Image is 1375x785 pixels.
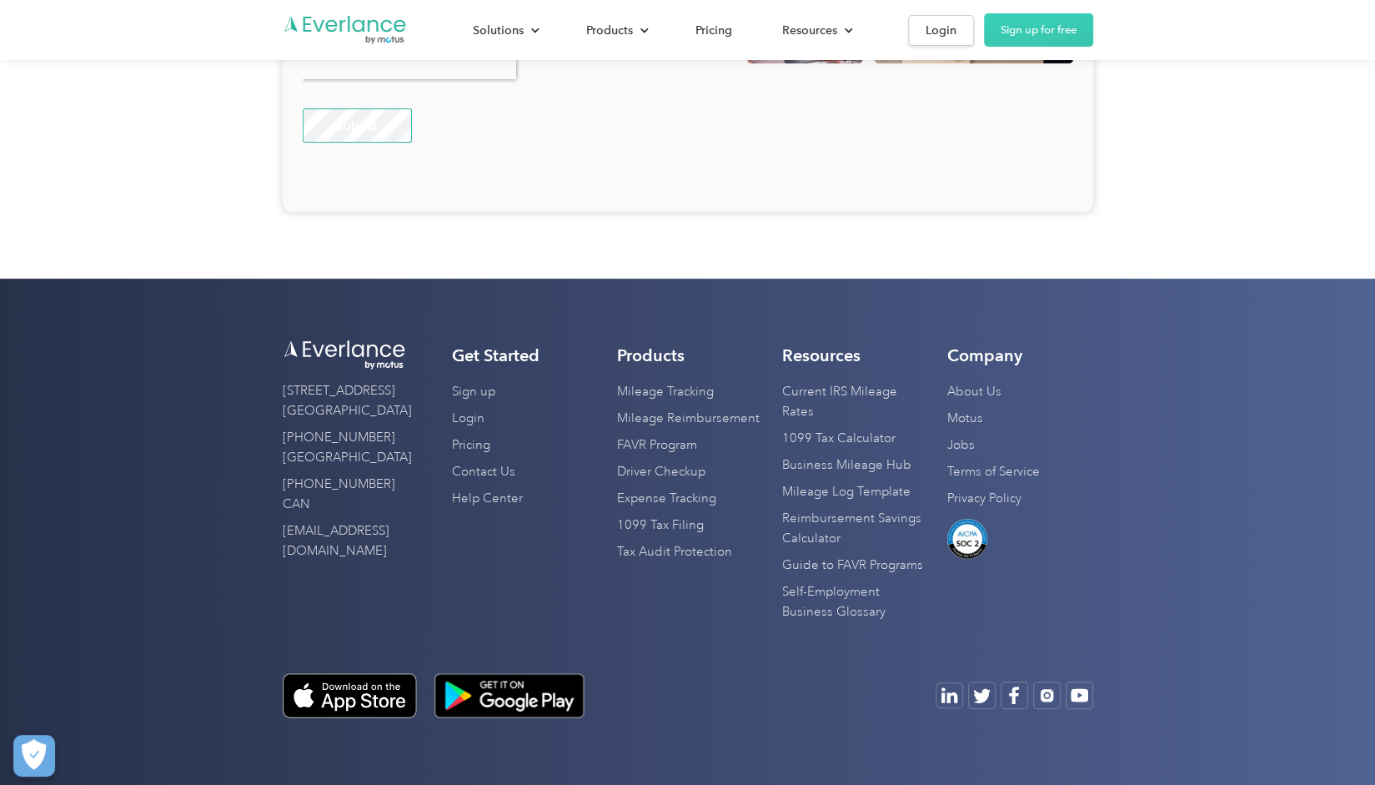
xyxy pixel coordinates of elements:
[451,486,522,512] a: Help Center
[947,459,1040,486] a: Terms of Service
[947,345,1022,365] h4: Company
[947,486,1021,512] a: Privacy Policy
[451,432,489,459] a: Pricing
[616,345,684,365] h4: Products
[473,20,524,41] div: Solutions
[782,506,928,552] a: Reimbursement Savings Calculator
[283,339,408,370] img: Everlance logo white
[283,378,412,425] a: [STREET_ADDRESS][GEOGRAPHIC_DATA]
[616,405,759,432] a: Mileage Reimbursement
[451,405,484,432] a: Login
[586,20,633,41] div: Products
[456,16,553,45] div: Solutions
[679,16,749,45] a: Pricing
[1033,682,1061,709] a: Open Instagram
[616,539,731,566] a: Tax Audit Protection
[947,432,975,459] a: Jobs
[947,379,1001,405] a: About Us
[451,459,514,486] a: Contact Us
[288,151,397,185] input: Submit
[947,405,983,432] a: Motus
[451,379,494,405] a: Sign up
[782,345,861,365] h4: Resources
[984,13,1093,47] a: Sign up for free
[695,20,732,41] div: Pricing
[782,425,896,452] a: 1099 Tax Calculator
[936,682,963,708] a: Open Youtube
[616,459,705,486] a: Driver Checkup
[968,682,996,709] a: Open Twitter
[1066,682,1093,709] a: Open Youtube
[570,16,662,45] div: Products
[782,579,928,626] a: Self-Employment Business Glossary
[616,512,703,539] a: 1099 Tax Filing
[782,479,911,506] a: Mileage Log Template
[451,345,539,365] h4: Get Started
[13,735,55,777] button: Cookies Settings
[1001,682,1028,709] a: Open Facebook
[283,471,408,518] a: [PHONE_NUMBER] CAN
[283,14,408,46] a: Go to homepage
[616,486,715,512] a: Expense Tracking
[616,379,713,405] a: Mileage Tracking
[782,452,911,479] a: Business Mileage Hub
[782,20,837,41] div: Resources
[283,518,408,565] a: [EMAIL_ADDRESS][DOMAIN_NAME]
[782,552,923,579] a: Guide to FAVR Programs
[908,15,974,46] a: Login
[926,20,956,41] div: Login
[616,432,696,459] a: FAVR Program
[288,219,397,254] input: Submit
[765,16,866,45] div: Resources
[782,379,928,425] a: Current IRS Mileage Rates
[283,425,412,471] a: [PHONE_NUMBER] [GEOGRAPHIC_DATA]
